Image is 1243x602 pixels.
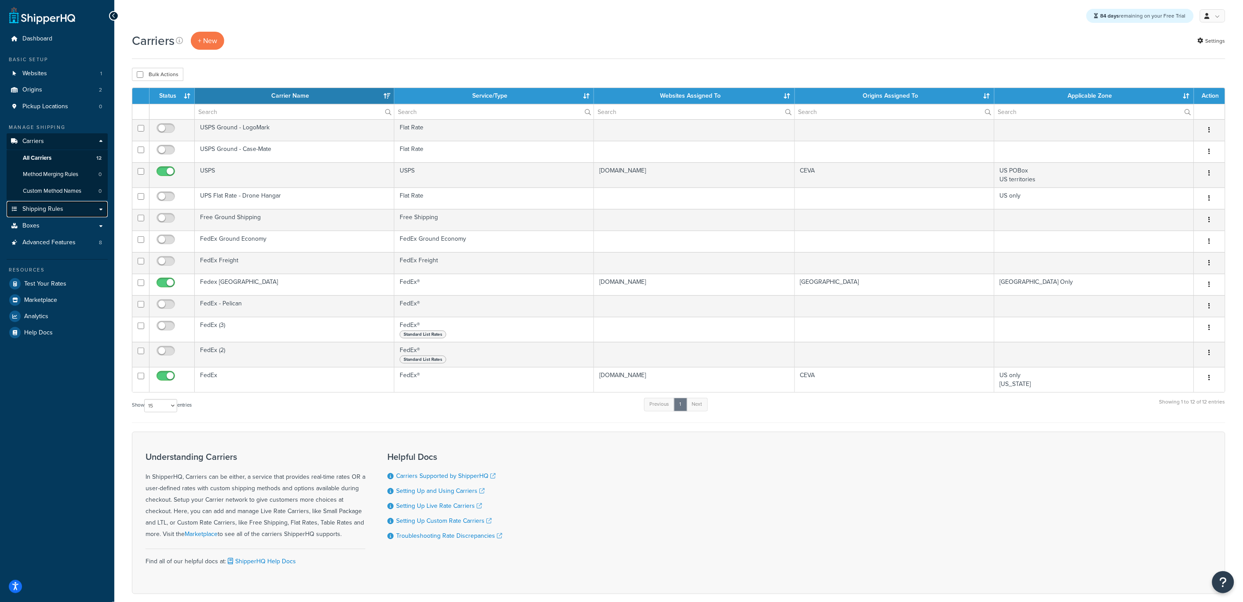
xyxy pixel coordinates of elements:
span: Custom Method Names [23,187,81,195]
div: Showing 1 to 12 of 12 entries [1159,397,1225,416]
th: Carrier Name: activate to sort column ascending [195,88,394,104]
h3: Understanding Carriers [146,452,365,462]
span: Dashboard [22,35,52,43]
td: USPS [394,162,594,187]
td: CEVA [795,162,995,187]
a: Test Your Rates [7,276,108,292]
a: Previous [644,398,675,411]
a: Method Merging Rules 0 [7,166,108,183]
a: Advanced Features 8 [7,235,108,251]
th: Applicable Zone: activate to sort column ascending [995,88,1194,104]
li: Advanced Features [7,235,108,251]
span: Method Merging Rules [23,171,78,178]
th: Origins Assigned To: activate to sort column ascending [795,88,995,104]
li: Websites [7,66,108,82]
th: Websites Assigned To: activate to sort column ascending [594,88,795,104]
div: remaining on your Free Trial [1086,9,1194,23]
td: Fedex [GEOGRAPHIC_DATA] [195,274,394,295]
a: Troubleshooting Rate Discrepancies [396,531,502,540]
span: Shipping Rules [22,206,63,213]
button: Open Resource Center [1212,571,1234,593]
span: 0 [98,171,102,178]
h3: Helpful Docs [387,452,502,462]
th: Service/Type: activate to sort column ascending [394,88,594,104]
li: Marketplace [7,292,108,308]
td: FedEx Ground Economy [195,231,394,252]
a: Help Docs [7,325,108,341]
span: 1 [100,70,102,77]
strong: 84 days [1101,12,1119,20]
a: Setting Up Live Rate Carriers [396,501,482,510]
li: Custom Method Names [7,183,108,199]
select: Showentries [144,399,177,412]
span: Help Docs [24,329,53,337]
td: USPS Ground - LogoMark [195,119,394,141]
span: Analytics [24,313,48,320]
a: All Carriers 12 [7,150,108,166]
a: ShipperHQ Home [9,7,75,24]
td: FedEx® [394,342,594,367]
td: FedEx® [394,367,594,392]
td: FedEx Freight [394,252,594,274]
td: UPS Flat Rate - Drone Hangar [195,187,394,209]
span: Origins [22,86,42,94]
a: Dashboard [7,31,108,47]
a: Next [686,398,708,411]
a: Marketplace [185,529,218,539]
td: [GEOGRAPHIC_DATA] Only [995,274,1194,295]
h1: Carriers [132,32,175,49]
td: USPS [195,162,394,187]
td: Flat Rate [394,119,594,141]
a: Pickup Locations 0 [7,99,108,115]
td: Flat Rate [394,141,594,162]
span: All Carriers [23,154,51,162]
td: US POBox US territories [995,162,1194,187]
div: In ShipperHQ, Carriers can be either, a service that provides real-time rates OR a user-defined r... [146,452,365,540]
td: [GEOGRAPHIC_DATA] [795,274,995,295]
li: Method Merging Rules [7,166,108,183]
input: Search [394,104,594,119]
div: Manage Shipping [7,124,108,131]
a: Setting Up and Using Carriers [396,486,485,496]
a: Carriers Supported by ShipperHQ [396,471,496,481]
button: Bulk Actions [132,68,183,81]
span: Test Your Rates [24,280,66,288]
li: Origins [7,82,108,98]
span: Carriers [22,138,44,145]
span: Standard List Rates [400,330,446,338]
a: Carriers [7,133,108,150]
td: FedEx (3) [195,317,394,342]
span: 12 [96,154,102,162]
td: FedEx® [394,317,594,342]
a: 1 [674,398,687,411]
span: 2 [99,86,102,94]
td: USPS Ground - Case-Mate [195,141,394,162]
span: Pickup Locations [22,103,68,110]
span: Marketplace [24,297,57,304]
label: Show entries [132,399,192,412]
a: Settings [1198,35,1225,47]
li: Analytics [7,308,108,324]
li: Shipping Rules [7,201,108,217]
input: Search [995,104,1194,119]
span: Standard List Rates [400,356,446,363]
button: + New [191,32,224,50]
input: Search [594,104,795,119]
div: Basic Setup [7,56,108,63]
th: Action [1194,88,1225,104]
span: Websites [22,70,47,77]
td: Free Ground Shipping [195,209,394,231]
div: Find all of our helpful docs at: [146,549,365,567]
input: Search [795,104,994,119]
span: 0 [98,187,102,195]
td: FedEx® [394,295,594,317]
a: ShipperHQ Help Docs [226,557,296,566]
a: Boxes [7,218,108,234]
input: Search [195,104,394,119]
span: Advanced Features [22,239,76,246]
td: FedEx Freight [195,252,394,274]
li: All Carriers [7,150,108,166]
